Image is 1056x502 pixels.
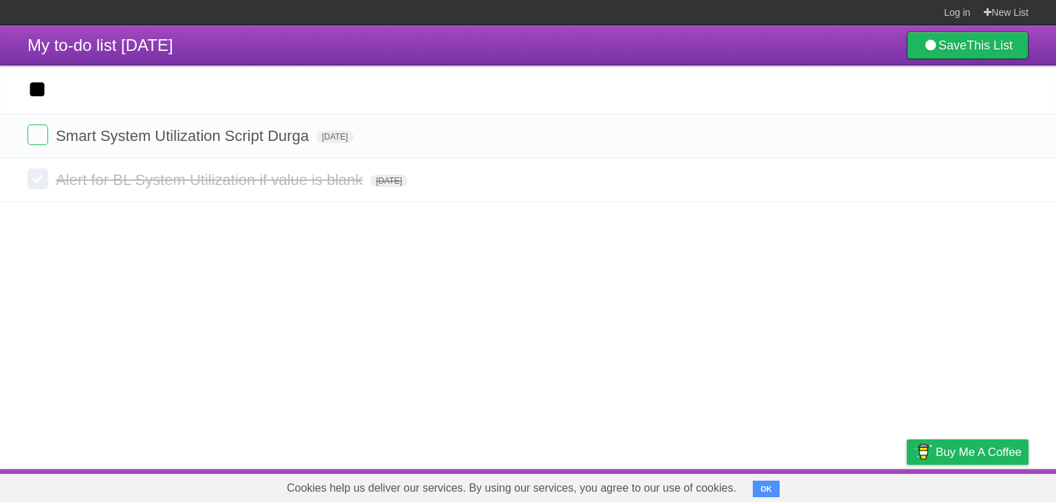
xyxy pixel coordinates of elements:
[56,127,312,144] span: Smart System Utilization Script Durga
[842,472,872,499] a: Terms
[942,472,1028,499] a: Suggest a feature
[56,171,366,188] span: Alert for BL System Utilization if value is blank
[907,32,1028,59] a: SaveThis List
[753,481,780,497] button: OK
[27,168,48,189] label: Done
[889,472,925,499] a: Privacy
[371,175,408,187] span: [DATE]
[27,124,48,145] label: Done
[769,472,825,499] a: Developers
[27,36,173,54] span: My to-do list [DATE]
[316,131,353,143] span: [DATE]
[724,472,753,499] a: About
[967,39,1013,52] b: This List
[273,474,750,502] span: Cookies help us deliver our services. By using our services, you agree to our use of cookies.
[907,439,1028,465] a: Buy me a coffee
[936,440,1022,464] span: Buy me a coffee
[914,440,932,463] img: Buy me a coffee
